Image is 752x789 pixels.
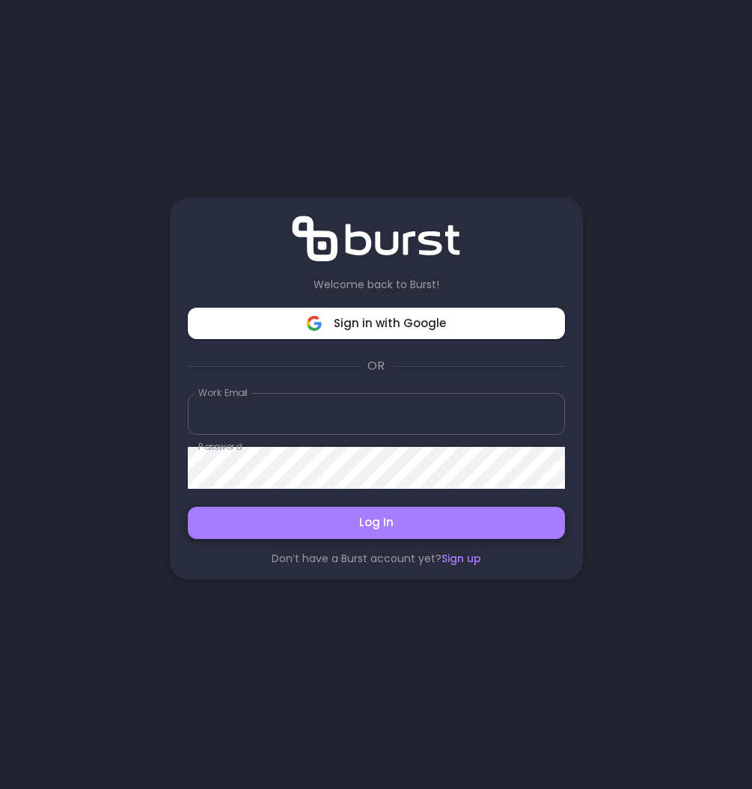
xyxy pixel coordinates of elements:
[204,513,548,532] span: Log In
[441,551,481,566] a: Sign up
[307,316,322,331] img: Google
[314,277,439,292] p: Welcome back to Burst!
[204,314,548,333] span: Sign in with Google
[188,507,565,538] button: Log In
[367,357,385,375] p: OR
[272,551,481,567] p: Don’t have a Burst account yet?
[188,308,565,339] button: GoogleSign in with Google
[292,216,460,262] img: Logo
